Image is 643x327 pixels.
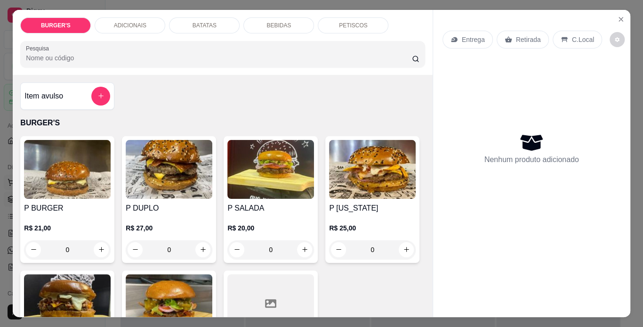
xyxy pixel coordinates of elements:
button: Close [613,12,628,27]
label: Pesquisa [26,44,52,52]
p: BURGER'S [41,22,71,29]
p: R$ 25,00 [329,223,416,233]
p: Nenhum produto adicionado [484,154,579,165]
img: product-image [126,140,212,199]
img: product-image [24,140,111,199]
p: PETISCOS [339,22,368,29]
p: BEBIDAS [266,22,291,29]
p: C.Local [572,35,594,44]
h4: Item avulso [24,90,63,102]
p: R$ 27,00 [126,223,212,233]
p: BURGER'S [20,117,425,129]
h4: P BURGER [24,203,111,214]
p: BATATAS [193,22,217,29]
h4: P SALADA [227,203,314,214]
p: Entrega [462,35,485,44]
button: decrease-product-quantity [610,32,625,47]
p: Retirada [516,35,541,44]
h4: P DUPLO [126,203,212,214]
img: product-image [329,140,416,199]
input: Pesquisa [26,53,412,63]
p: R$ 21,00 [24,223,111,233]
p: ADICIONAIS [114,22,146,29]
p: R$ 20,00 [227,223,314,233]
button: add-separate-item [91,87,110,106]
h4: P [US_STATE] [329,203,416,214]
img: product-image [227,140,314,199]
